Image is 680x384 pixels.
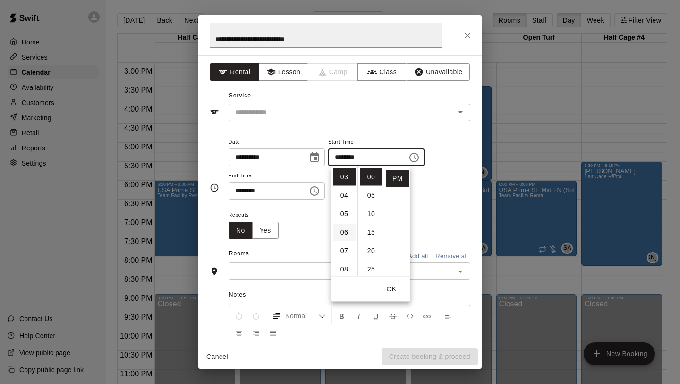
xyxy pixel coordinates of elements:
button: Yes [252,222,279,239]
li: 5 minutes [360,187,382,204]
li: 4 hours [333,187,356,204]
button: Redo [248,307,264,324]
button: OK [376,280,407,298]
button: Format Underline [368,307,384,324]
button: Center Align [231,324,247,341]
button: Formatting Options [268,307,330,324]
svg: Rooms [210,267,219,276]
button: Choose date, selected date is Aug 13, 2025 [305,148,324,167]
button: Format Bold [334,307,350,324]
span: Date [229,136,325,149]
button: Cancel [202,348,232,366]
button: Choose time, selected time is 3:00 PM [405,148,424,167]
span: Start Time [328,136,425,149]
li: 25 minutes [360,261,382,278]
li: 7 hours [333,242,356,260]
span: Service [229,92,251,99]
li: 3 hours [333,168,356,186]
ul: Select hours [331,166,357,276]
span: Repeats [229,209,286,222]
button: Justify Align [265,324,281,341]
button: Open [454,105,467,119]
div: outlined button group [229,222,279,239]
li: 6 hours [333,224,356,241]
span: Notes [229,288,470,303]
ul: Select meridiem [384,166,410,276]
button: Rental [210,63,259,81]
button: Right Align [248,324,264,341]
span: Normal [285,311,318,321]
span: End Time [229,170,325,183]
span: Camps can only be created in the Services page [308,63,358,81]
li: 20 minutes [360,242,382,260]
svg: Service [210,107,219,117]
button: Format Italics [351,307,367,324]
button: Insert Code [402,307,418,324]
svg: Timing [210,183,219,192]
button: Choose time, selected time is 3:30 PM [305,182,324,201]
li: 0 minutes [360,168,382,186]
button: Add all [403,249,433,264]
li: 5 hours [333,205,356,223]
button: Lesson [259,63,308,81]
ul: Select minutes [357,166,384,276]
button: Class [357,63,407,81]
button: Left Align [440,307,456,324]
button: Unavailable [407,63,470,81]
button: Open [454,265,467,278]
button: Undo [231,307,247,324]
li: 15 minutes [360,224,382,241]
button: Close [459,27,476,44]
span: Rooms [229,250,249,257]
button: No [229,222,253,239]
li: 10 minutes [360,205,382,223]
button: Remove all [433,249,470,264]
li: 8 hours [333,261,356,278]
li: PM [386,170,409,187]
button: Insert Link [419,307,435,324]
button: Format Strikethrough [385,307,401,324]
